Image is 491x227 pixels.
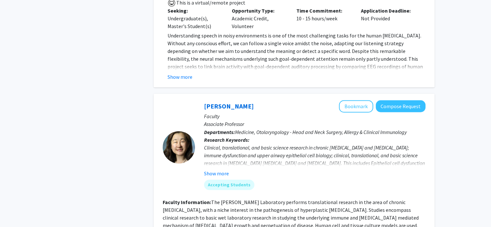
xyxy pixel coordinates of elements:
iframe: Chat [5,198,27,222]
a: [PERSON_NAME] [204,102,254,110]
div: Undergraduate(s), Master's Student(s) [168,15,222,30]
div: 10 - 15 hours/week [292,7,356,30]
p: Faculty [204,112,425,120]
p: Associate Professor [204,120,425,128]
b: Research Keywords: [204,136,250,143]
p: Time Commitment: [296,7,351,15]
p: Application Deadline: [361,7,416,15]
button: Show more [204,169,229,177]
p: Understanding speech in noisy environments is one of the most challenging tasks for the human [ME... [168,32,425,101]
b: Departments: [204,129,235,135]
b: Faculty Information: [163,199,211,205]
span: Medicine, Otolaryngology - Head and Neck Surgery, Allergy & Clinical Immunology [235,129,407,135]
button: Add Jean Kim to Bookmarks [339,100,373,112]
p: Seeking: [168,7,222,15]
mat-chip: Accepting Students [204,180,254,190]
button: Show more [168,73,192,81]
p: Opportunity Type: [232,7,287,15]
div: Not Provided [356,7,421,30]
button: Compose Request to Jean Kim [376,100,425,112]
div: Academic Credit, Volunteer [227,7,292,30]
div: Clinical, translational, and basic science research in chronic [MEDICAL_DATA] and [MEDICAL_DATA];... [204,143,425,182]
